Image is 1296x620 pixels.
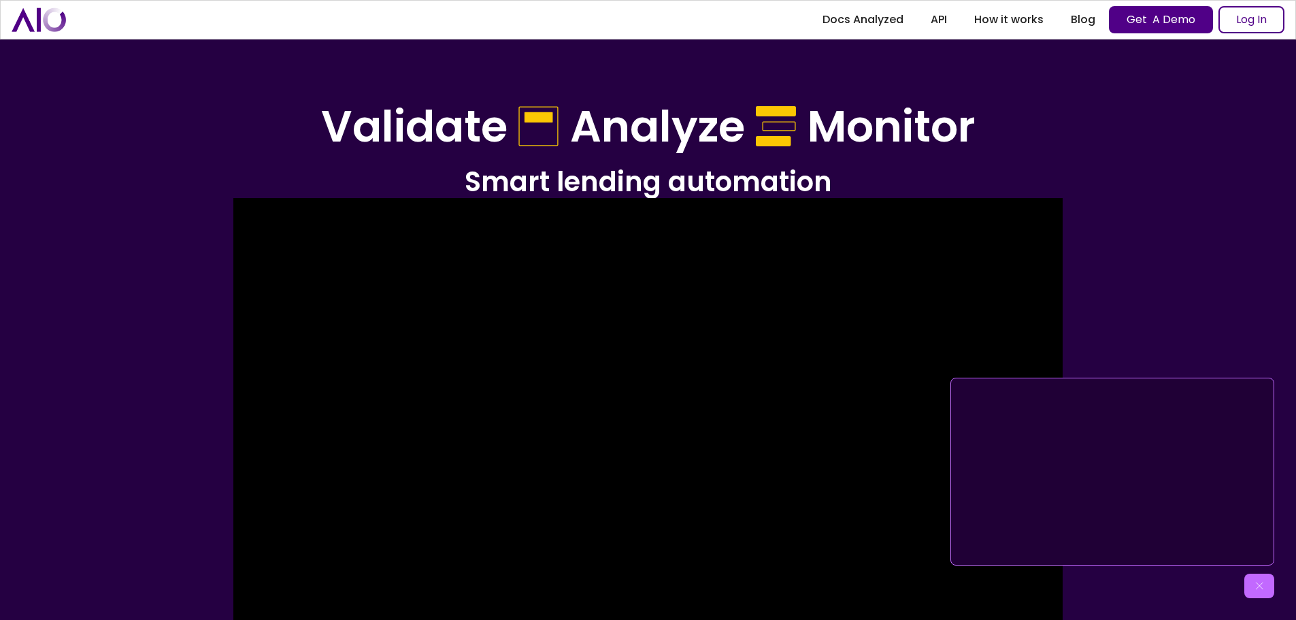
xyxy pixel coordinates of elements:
[808,101,976,153] h1: Monitor
[12,7,66,31] a: home
[961,7,1057,32] a: How it works
[261,164,1036,199] h2: Smart lending automation
[917,7,961,32] a: API
[1109,6,1213,33] a: Get A Demo
[957,384,1268,559] iframe: AIO - powering financial decision making
[1218,6,1284,33] a: Log In
[809,7,917,32] a: Docs Analyzed
[570,101,745,153] h1: Analyze
[321,101,508,153] h1: Validate
[1057,7,1109,32] a: Blog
